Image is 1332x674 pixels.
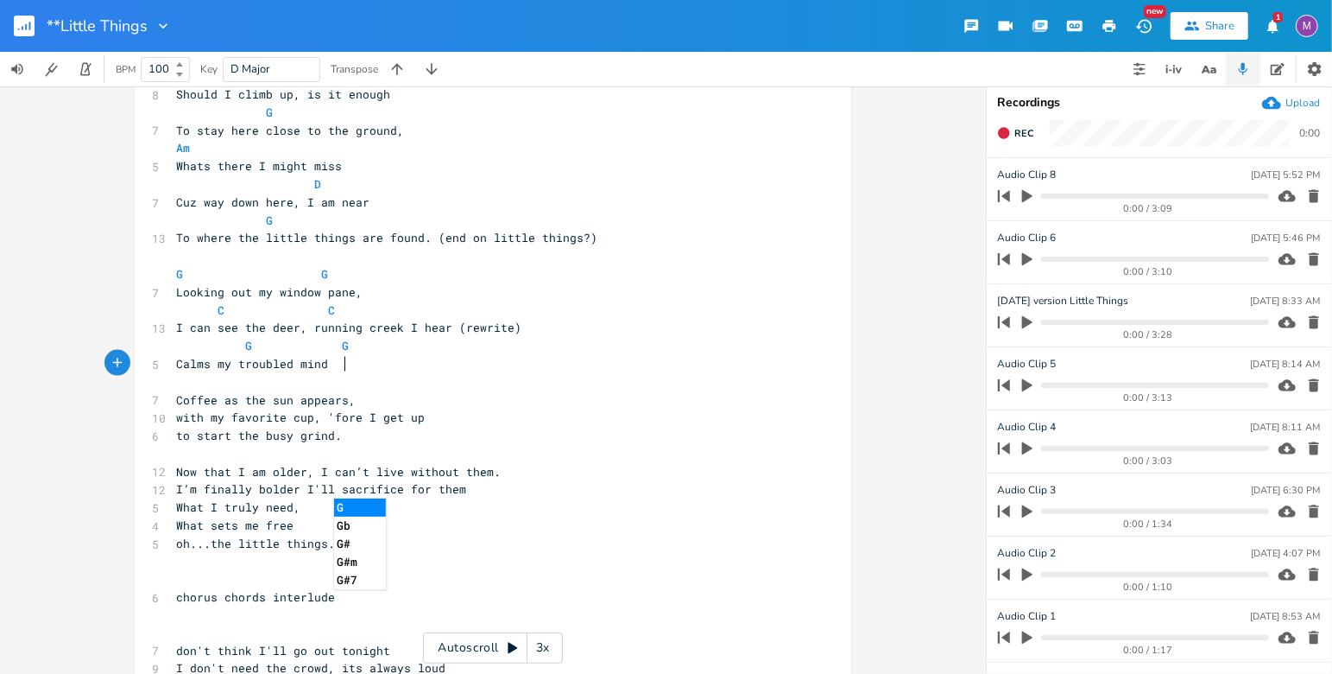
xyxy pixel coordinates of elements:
div: Transpose [331,64,378,74]
span: Now that I am older, I can’t live without them. [176,464,501,480]
div: [DATE] 8:14 AM [1250,359,1320,369]
li: Gb [334,517,386,535]
span: G [266,105,273,120]
span: Cuz way down here, I am near [176,194,369,210]
div: Upload [1285,96,1320,110]
div: [DATE] 8:53 AM [1250,612,1320,621]
div: New [1144,5,1166,18]
span: Calms my troubled mind [176,356,328,372]
span: Am [176,140,190,156]
button: Rec [990,119,1040,147]
span: Audio Clip 4 [997,419,1056,436]
div: 0:00 / 3:09 [1027,204,1269,213]
div: [DATE] 4:07 PM [1251,549,1320,558]
div: 3x [527,633,559,664]
div: 0:00 / 3:10 [1027,267,1269,277]
div: melindameshad [1296,15,1318,37]
span: don't think I'll go out tonight [176,644,390,659]
span: Audio Clip 2 [997,545,1056,562]
div: [DATE] 6:30 PM [1251,486,1320,495]
span: To where the little things are found. (end on little things?) [176,230,597,245]
span: G [321,266,328,282]
span: oh...the little things. [176,536,335,551]
div: 0:00 / 3:03 [1027,456,1269,466]
div: 0:00 [1299,128,1320,138]
span: with my favorite cup, 'fore I get up [176,410,425,425]
span: I can see the deer, running creek I hear (rewrite) [176,320,521,335]
div: 0:00 / 3:13 [1027,393,1269,403]
span: Looking out my window pane, [176,284,363,300]
span: Audio Clip 6 [997,230,1056,246]
span: G [266,213,273,228]
div: Autoscroll [423,633,563,664]
li: G#m [334,553,386,571]
span: I’m finally bolder I'll sacrifice for them [176,481,466,497]
span: G [342,338,349,353]
div: [DATE] 8:33 AM [1250,296,1320,306]
span: Should I climb up, is it enough [176,86,390,102]
span: Audio Clip 8 [997,167,1056,183]
li: G#7 [334,571,386,589]
div: Share [1205,18,1234,34]
li: G# [334,535,386,553]
span: D [314,176,321,192]
span: C [328,302,335,318]
div: [DATE] 5:46 PM [1251,233,1320,243]
div: 0:00 / 1:17 [1027,645,1269,655]
span: Audio Clip 5 [997,356,1056,372]
span: chorus chords interlude [176,589,335,605]
button: M [1296,6,1318,46]
span: D Major [230,61,270,77]
div: 1 [1273,12,1283,22]
div: 0:00 / 3:28 [1027,330,1269,340]
div: BPM [116,65,136,74]
button: New [1127,10,1161,41]
span: G [245,338,252,353]
div: [DATE] 5:52 PM [1251,170,1320,180]
span: What sets me free [176,518,294,533]
span: To stay here close to the ground, [176,123,404,138]
span: G [176,266,183,282]
span: C [218,302,224,318]
span: Coffee as the sun appears, [176,392,356,408]
span: Audio Clip 1 [997,608,1056,625]
div: [DATE] 8:11 AM [1250,423,1320,432]
button: 1 [1255,10,1290,41]
span: to start the busy grind. [176,428,342,443]
div: Key [200,64,218,74]
span: Rec [1014,127,1033,140]
span: [DATE] version Little Things [997,293,1128,309]
span: Whats there I might miss [176,158,342,174]
button: Share [1171,12,1248,40]
span: What I truly need, [176,499,300,515]
div: 0:00 / 1:34 [1027,519,1269,529]
div: Recordings [997,97,1322,109]
button: Upload [1262,93,1320,112]
span: Audio Clip 3 [997,482,1056,499]
div: 0:00 / 1:10 [1027,582,1269,592]
li: G [334,499,386,517]
span: **Little Things [47,18,148,34]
